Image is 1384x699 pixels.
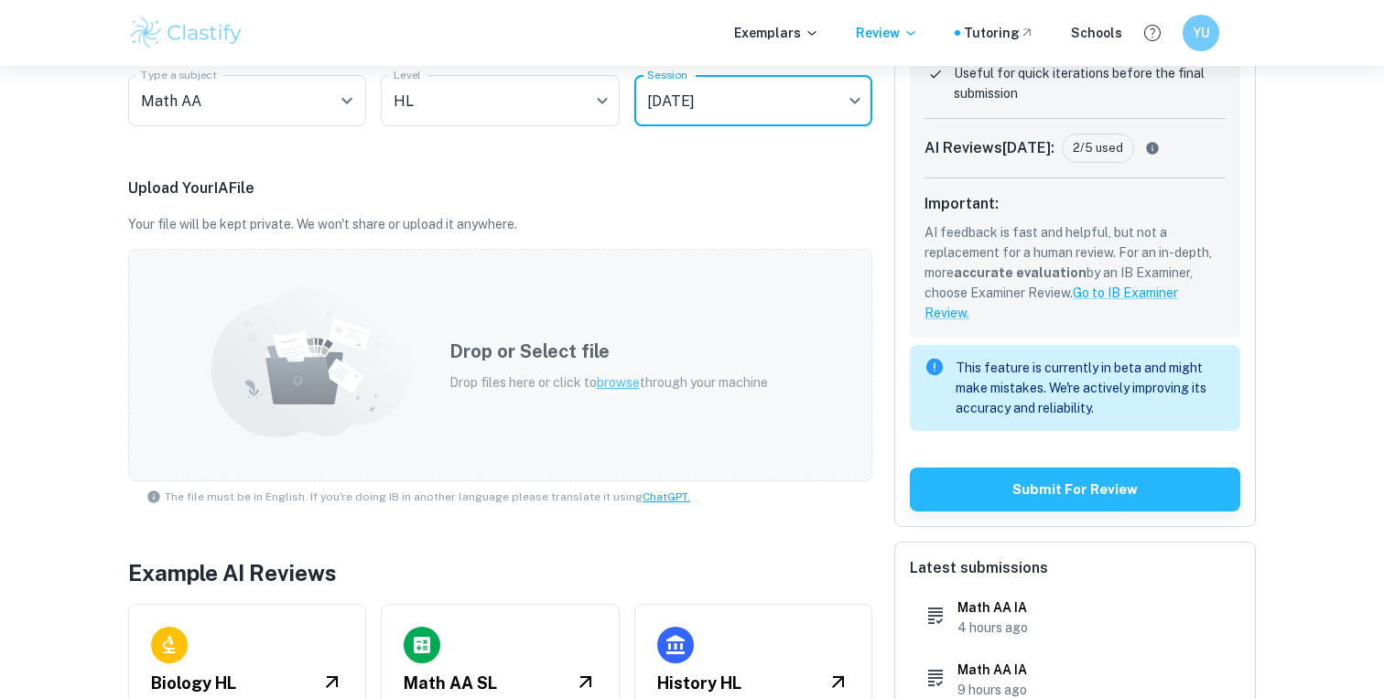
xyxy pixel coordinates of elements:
a: Schools [1071,23,1122,43]
h6: Latest submissions [910,557,1240,579]
h6: Math AA SL [404,671,497,696]
label: Session [647,67,687,82]
button: Help and Feedback [1137,17,1168,48]
h6: YU [1191,23,1212,43]
p: Exemplars [734,23,819,43]
a: Math AA IA4 hours ago [910,594,1240,641]
span: 2/5 used [1063,139,1133,157]
a: Tutoring [964,23,1034,43]
span: The file must be in English. If you're doing IB in another language please translate it using [165,489,690,505]
a: ChatGPT. [643,490,690,503]
p: 4 hours ago [957,618,1028,638]
h6: History HL [657,671,741,696]
h6: AI Reviews [DATE] : [924,137,1054,159]
button: Open [334,88,360,113]
button: YU [1183,15,1219,51]
b: accurate evaluation [954,265,1087,280]
p: Your file will be kept private. We won't share or upload it anywhere. [128,214,872,234]
button: Submit for review [910,468,1240,511]
h4: Example AI Reviews [128,556,872,589]
label: Level [394,67,421,82]
label: Type a subject [141,67,217,82]
div: HL [381,75,619,126]
p: Upload Your IA File [128,177,872,199]
p: AI feedback is fast and helpful, but not a replacement for a human review. For an in-depth, more ... [924,222,1226,323]
img: Clastify logo [128,15,244,51]
h6: Important: [924,193,1226,215]
div: [DATE] [634,75,872,126]
span: browse [597,375,640,390]
h6: Math AA IA [957,597,1028,618]
svg: Currently AI Markings are limited at 5 per day and 50 per month. The limits will increase as we s... [1141,141,1163,156]
p: Review [856,23,918,43]
h6: Math AA IA [957,660,1027,680]
div: This feature is currently in beta and might make mistakes. We're actively improving its accuracy ... [956,350,1226,425]
p: Useful for quick iterations before the final submission [954,63,1226,103]
p: Drop files here or click to through your machine [449,372,768,393]
h6: Biology HL [151,671,236,696]
h5: Drop or Select file [449,338,768,365]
